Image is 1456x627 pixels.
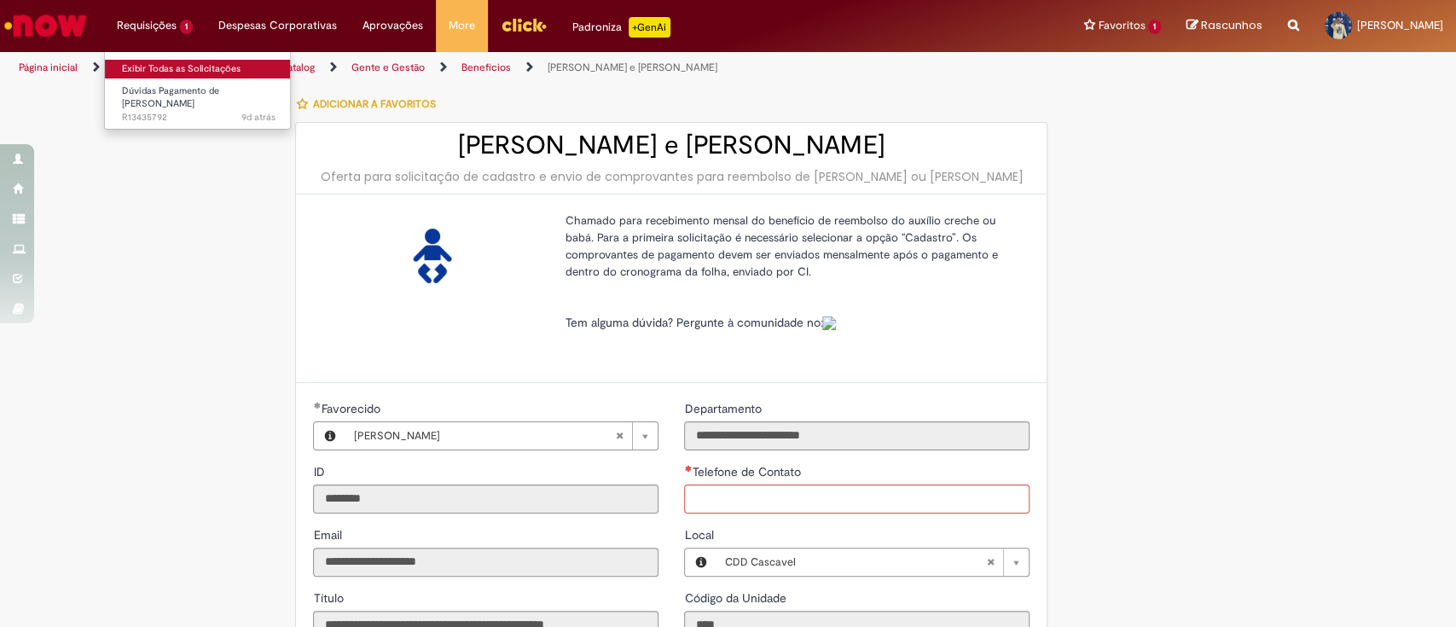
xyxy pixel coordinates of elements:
[716,549,1029,576] a: CDD CascavelLimpar campo Local
[180,20,193,34] span: 1
[295,86,444,122] button: Adicionar a Favoritos
[565,314,1017,331] p: Tem alguma dúvida? Pergunte à comunidade no:
[218,17,337,34] span: Despesas Corporativas
[684,421,1030,450] input: Departamento
[312,97,435,111] span: Adicionar a Favoritos
[2,9,90,43] img: ServiceNow
[363,17,423,34] span: Aprovações
[822,316,836,330] img: sys_attachment.do
[684,401,764,416] span: Somente leitura - Departamento
[313,131,1030,160] h2: [PERSON_NAME] e [PERSON_NAME]
[684,590,789,606] span: Somente leitura - Código da Unidade
[822,315,836,330] a: Colabora
[501,12,547,38] img: click_logo_yellow_360x200.png
[104,51,291,130] ul: Requisições
[548,61,717,74] a: [PERSON_NAME] e [PERSON_NAME]
[313,589,346,607] label: Somente leitura - Título
[345,422,658,450] a: [PERSON_NAME]Limpar campo Favorecido
[1098,17,1145,34] span: Favoritos
[105,82,293,119] a: Aberto R13435792 : Dúvidas Pagamento de Salário
[241,111,276,124] time: 21/08/2025 11:38:31
[313,526,345,543] label: Somente leitura - Email
[572,17,670,38] div: Padroniza
[684,589,789,607] label: Somente leitura - Código da Unidade
[565,213,997,279] span: Chamado para recebimento mensal do benefício de reembolso do auxílio creche ou babá. Para a prime...
[313,527,345,543] span: Somente leitura - Email
[353,422,615,450] span: [PERSON_NAME]
[1186,18,1262,34] a: Rascunhos
[122,84,219,111] span: Dúvidas Pagamento de [PERSON_NAME]
[313,590,346,606] span: Somente leitura - Título
[321,401,383,416] span: Necessários - Favorecido
[351,61,425,74] a: Gente e Gestão
[684,485,1030,514] input: Telefone de Contato
[313,168,1030,185] div: Oferta para solicitação de cadastro e envio de comprovantes para reembolso de [PERSON_NAME] ou [P...
[313,485,658,514] input: ID
[313,464,328,479] span: Somente leitura - ID
[1201,17,1262,33] span: Rascunhos
[105,60,293,78] a: Exibir Todas as Solicitações
[684,527,716,543] span: Local
[313,463,328,480] label: Somente leitura - ID
[724,549,986,576] span: CDD Cascavel
[19,61,78,74] a: Página inicial
[685,549,716,576] button: Local, Visualizar este registro CDD Cascavel
[13,52,958,84] ul: Trilhas de página
[684,400,764,417] label: Somente leitura - Departamento
[314,422,345,450] button: Favorecido, Visualizar este registro Lucas Rodrigues do Nascimento
[692,464,803,479] span: Telefone de Contato
[629,17,670,38] p: +GenAi
[405,229,460,283] img: Auxílio Creche e Babá
[117,17,177,34] span: Requisições
[1357,18,1443,32] span: [PERSON_NAME]
[122,111,276,125] span: R13435792
[313,402,321,409] span: Obrigatório Preenchido
[461,61,511,74] a: Benefícios
[606,422,632,450] abbr: Limpar campo Favorecido
[1148,20,1161,34] span: 1
[684,465,692,472] span: Necessários
[977,549,1003,576] abbr: Limpar campo Local
[313,548,658,577] input: Email
[241,111,276,124] span: 9d atrás
[449,17,475,34] span: More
